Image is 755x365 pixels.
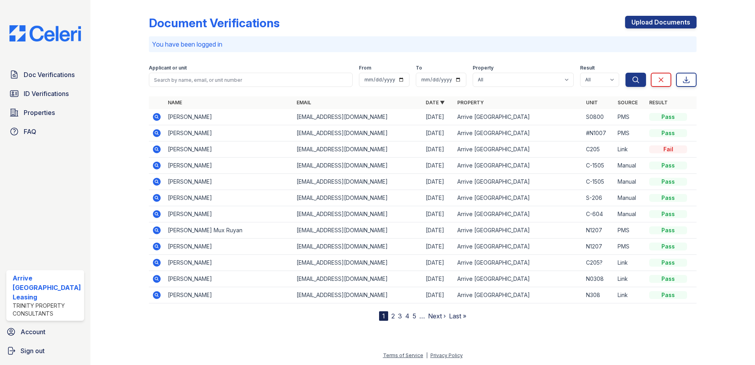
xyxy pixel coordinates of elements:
[6,67,84,83] a: Doc Verifications
[583,287,614,303] td: N308
[165,255,294,271] td: [PERSON_NAME]
[614,158,646,174] td: Manual
[6,86,84,102] a: ID Verifications
[457,100,484,105] a: Property
[423,190,454,206] td: [DATE]
[13,273,81,302] div: Arrive [GEOGRAPHIC_DATA] Leasing
[583,222,614,239] td: N1207
[165,190,294,206] td: [PERSON_NAME]
[3,25,87,41] img: CE_Logo_Blue-a8612792a0a2168367f1c8372b55b34899dd931a85d93a1a3d3e32e68fde9ad4.png
[454,125,583,141] td: Arrive [GEOGRAPHIC_DATA]
[165,222,294,239] td: [PERSON_NAME] Mux Ruyan
[293,222,423,239] td: [EMAIL_ADDRESS][DOMAIN_NAME]
[583,190,614,206] td: S-206
[454,255,583,271] td: Arrive [GEOGRAPHIC_DATA]
[423,109,454,125] td: [DATE]
[430,352,463,358] a: Privacy Policy
[398,312,402,320] a: 3
[614,271,646,287] td: Link
[583,271,614,287] td: N0308
[293,255,423,271] td: [EMAIL_ADDRESS][DOMAIN_NAME]
[24,89,69,98] span: ID Verifications
[649,100,668,105] a: Result
[297,100,311,105] a: Email
[293,206,423,222] td: [EMAIL_ADDRESS][DOMAIN_NAME]
[649,291,687,299] div: Pass
[293,174,423,190] td: [EMAIL_ADDRESS][DOMAIN_NAME]
[454,239,583,255] td: Arrive [GEOGRAPHIC_DATA]
[165,158,294,174] td: [PERSON_NAME]
[13,302,81,318] div: Trinity Property Consultants
[423,255,454,271] td: [DATE]
[423,125,454,141] td: [DATE]
[293,287,423,303] td: [EMAIL_ADDRESS][DOMAIN_NAME]
[583,239,614,255] td: N1207
[419,311,425,321] span: …
[454,271,583,287] td: Arrive [GEOGRAPHIC_DATA]
[293,271,423,287] td: [EMAIL_ADDRESS][DOMAIN_NAME]
[149,16,280,30] div: Document Verifications
[423,206,454,222] td: [DATE]
[165,174,294,190] td: [PERSON_NAME]
[165,271,294,287] td: [PERSON_NAME]
[614,174,646,190] td: Manual
[426,100,445,105] a: Date ▼
[614,125,646,141] td: PMS
[379,311,388,321] div: 1
[614,190,646,206] td: Manual
[454,206,583,222] td: Arrive [GEOGRAPHIC_DATA]
[649,226,687,234] div: Pass
[391,312,395,320] a: 2
[165,125,294,141] td: [PERSON_NAME]
[583,125,614,141] td: #N1007
[423,174,454,190] td: [DATE]
[580,65,595,71] label: Result
[649,210,687,218] div: Pass
[423,158,454,174] td: [DATE]
[165,109,294,125] td: [PERSON_NAME]
[293,158,423,174] td: [EMAIL_ADDRESS][DOMAIN_NAME]
[293,141,423,158] td: [EMAIL_ADDRESS][DOMAIN_NAME]
[165,239,294,255] td: [PERSON_NAME]
[416,65,422,71] label: To
[423,239,454,255] td: [DATE]
[583,109,614,125] td: S0800
[614,141,646,158] td: Link
[405,312,409,320] a: 4
[586,100,598,105] a: Unit
[454,174,583,190] td: Arrive [GEOGRAPHIC_DATA]
[583,158,614,174] td: C-1505
[454,287,583,303] td: Arrive [GEOGRAPHIC_DATA]
[24,108,55,117] span: Properties
[152,40,694,49] p: You have been logged in
[21,346,45,356] span: Sign out
[454,190,583,206] td: Arrive [GEOGRAPHIC_DATA]
[423,271,454,287] td: [DATE]
[293,239,423,255] td: [EMAIL_ADDRESS][DOMAIN_NAME]
[454,158,583,174] td: Arrive [GEOGRAPHIC_DATA]
[454,109,583,125] td: Arrive [GEOGRAPHIC_DATA]
[583,255,614,271] td: C205?
[618,100,638,105] a: Source
[473,65,494,71] label: Property
[6,124,84,139] a: FAQ
[649,129,687,137] div: Pass
[168,100,182,105] a: Name
[3,343,87,359] a: Sign out
[649,259,687,267] div: Pass
[649,145,687,153] div: Fail
[649,243,687,250] div: Pass
[649,178,687,186] div: Pass
[614,287,646,303] td: Link
[359,65,371,71] label: From
[583,174,614,190] td: C-1505
[649,162,687,169] div: Pass
[293,190,423,206] td: [EMAIL_ADDRESS][DOMAIN_NAME]
[413,312,416,320] a: 5
[293,109,423,125] td: [EMAIL_ADDRESS][DOMAIN_NAME]
[165,287,294,303] td: [PERSON_NAME]
[649,275,687,283] div: Pass
[583,141,614,158] td: C205
[649,113,687,121] div: Pass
